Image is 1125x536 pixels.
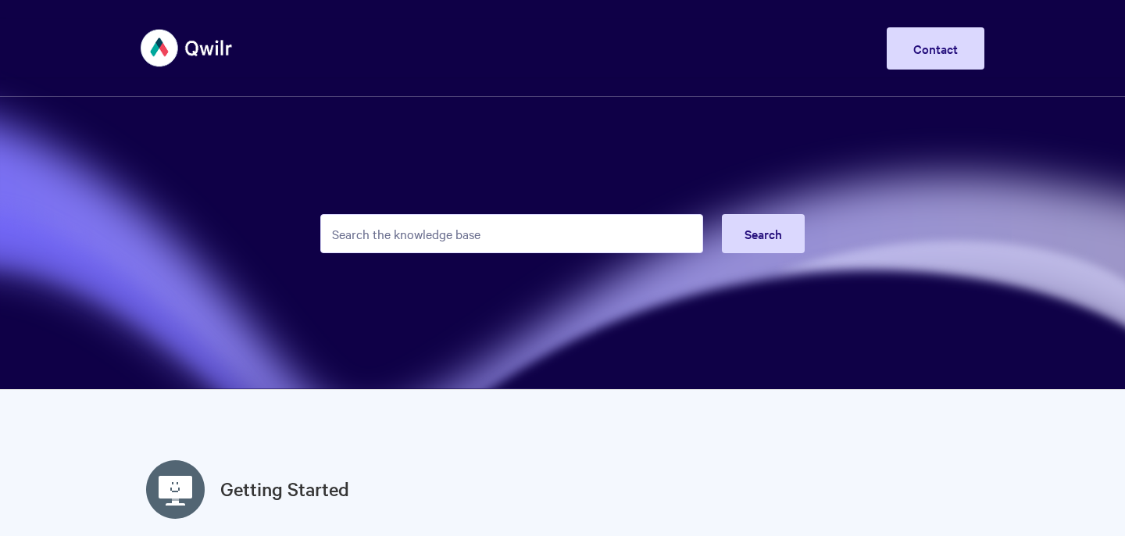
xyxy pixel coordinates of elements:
[220,475,349,503] a: Getting Started
[722,214,805,253] button: Search
[745,225,782,242] span: Search
[141,19,234,77] img: Qwilr Help Center
[320,214,703,253] input: Search the knowledge base
[887,27,984,70] a: Contact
